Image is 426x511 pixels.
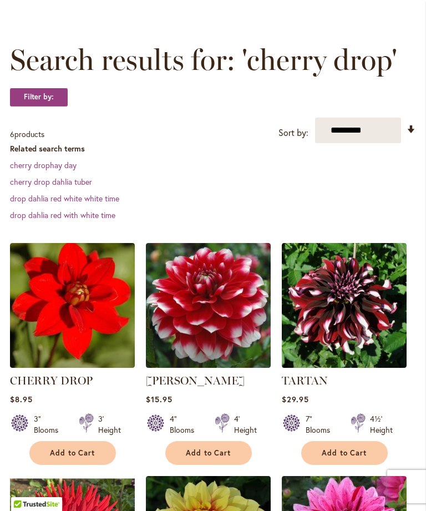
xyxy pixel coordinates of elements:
img: CHERRY DROP [10,243,135,368]
span: Add to Cart [322,448,367,458]
span: $15.95 [146,394,173,404]
p: products [10,125,44,143]
a: cherry drop dahlia tuber [10,176,92,187]
button: Add to Cart [301,441,388,465]
div: 4" Blooms [170,413,201,436]
span: $29.95 [282,394,309,404]
iframe: Launch Accessibility Center [8,472,39,503]
button: Add to Cart [29,441,116,465]
a: cherry drophay day [10,160,77,170]
img: Tartan [282,243,407,368]
a: ZAKARY ROBERT [146,360,271,370]
div: 3' Height [98,413,121,436]
img: ZAKARY ROBERT [146,243,271,368]
span: Add to Cart [50,448,95,458]
a: drop dahlia red white white time [10,193,119,204]
dt: Related search terms [10,143,416,154]
div: 4½' Height [370,413,393,436]
a: TARTAN [282,374,328,387]
a: drop dahlia red with white time [10,210,115,220]
a: CHERRY DROP [10,360,135,370]
span: 6 [10,129,14,139]
a: [PERSON_NAME] [146,374,245,387]
button: Add to Cart [165,441,252,465]
span: Add to Cart [186,448,231,458]
label: Sort by: [278,123,308,143]
div: 4' Height [234,413,257,436]
span: $8.95 [10,394,33,404]
a: CHERRY DROP [10,374,93,387]
strong: Filter by: [10,88,68,107]
div: 3" Blooms [34,413,65,436]
span: Search results for: 'cherry drop' [10,43,397,77]
a: Tartan [282,360,407,370]
div: 7" Blooms [306,413,337,436]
